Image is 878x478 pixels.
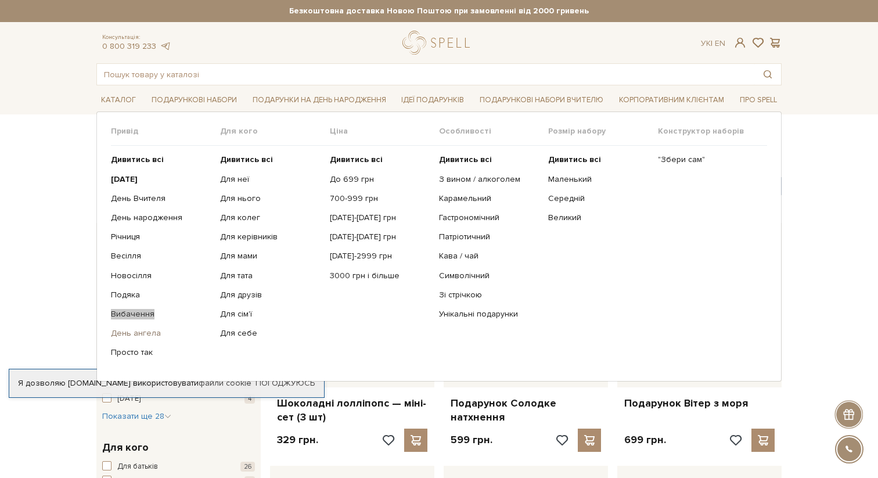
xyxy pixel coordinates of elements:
[330,126,439,136] span: Ціна
[439,232,539,242] a: Патріотичний
[111,193,211,204] a: День Вчителя
[439,213,539,223] a: Гастрономічний
[624,433,666,447] p: 699 грн.
[96,6,782,16] strong: Безкоштовна доставка Новою Поштою при замовленні від 2000 гривень
[451,433,492,447] p: 599 грн.
[111,251,211,261] a: Весілля
[330,232,430,242] a: [DATE]-[DATE] грн
[102,41,156,51] a: 0 800 319 233
[159,41,171,51] a: telegram
[111,232,211,242] a: Річниця
[439,271,539,281] a: Символічний
[97,64,754,85] input: Пошук товару у каталозі
[111,309,211,319] a: Вибачення
[735,91,782,109] a: Про Spell
[111,213,211,223] a: День народження
[220,174,321,185] a: Для неї
[220,251,321,261] a: Для мами
[117,393,141,405] span: [DATE]
[330,251,430,261] a: [DATE]-2999 грн
[96,112,782,381] div: Каталог
[111,154,164,164] b: Дивитись всі
[111,174,138,184] b: [DATE]
[102,411,171,421] span: Показати ще 28
[220,271,321,281] a: Для тата
[475,90,608,110] a: Подарункові набори Вчителю
[102,411,171,422] button: Показати ще 28
[754,64,781,85] button: Пошук товару у каталозі
[548,193,649,204] a: Середній
[220,213,321,223] a: Для колег
[277,433,318,447] p: 329 грн.
[220,154,321,165] a: Дивитись всі
[330,154,430,165] a: Дивитись всі
[397,91,469,109] a: Ідеї подарунків
[102,461,255,473] button: Для батьків 26
[451,397,601,424] a: Подарунок Солодке натхнення
[330,213,430,223] a: [DATE]-[DATE] грн
[220,232,321,242] a: Для керівників
[220,126,329,136] span: Для кого
[439,309,539,319] a: Унікальні подарунки
[111,271,211,281] a: Новосілля
[658,126,767,136] span: Конструктор наборів
[220,328,321,339] a: Для себе
[439,193,539,204] a: Карамельний
[256,378,315,389] a: Погоджуюсь
[439,126,548,136] span: Особливості
[102,440,149,455] span: Для кого
[111,328,211,339] a: День ангела
[330,174,430,185] a: До 699 грн
[439,174,539,185] a: З вином / алкоголем
[330,154,383,164] b: Дивитись всі
[614,91,729,109] a: Корпоративним клієнтам
[102,393,255,405] button: [DATE] 4
[658,154,758,165] a: "Збери сам"
[548,174,649,185] a: Маленький
[111,347,211,358] a: Просто так
[548,126,657,136] span: Розмір набору
[147,91,242,109] a: Подарункові набори
[711,38,713,48] span: |
[111,290,211,300] a: Подяка
[548,154,601,164] b: Дивитись всі
[439,251,539,261] a: Кава / чай
[439,154,539,165] a: Дивитись всі
[248,91,391,109] a: Подарунки на День народження
[548,213,649,223] a: Великий
[330,271,430,281] a: 3000 грн і більше
[220,309,321,319] a: Для сім'ї
[220,193,321,204] a: Для нього
[117,461,158,473] span: Для батьків
[439,290,539,300] a: Зі стрічкою
[111,174,211,185] a: [DATE]
[624,397,775,410] a: Подарунок Вітер з моря
[220,290,321,300] a: Для друзів
[9,378,324,389] div: Я дозволяю [DOMAIN_NAME] використовувати
[715,38,725,48] a: En
[277,397,427,424] a: Шоколадні лолліпопс — міні-сет (3 шт)
[439,154,492,164] b: Дивитись всі
[102,34,171,41] span: Консультація:
[220,154,273,164] b: Дивитись всі
[548,154,649,165] a: Дивитись всі
[402,31,475,55] a: logo
[111,154,211,165] a: Дивитись всі
[96,91,141,109] a: Каталог
[244,394,255,404] span: 4
[330,193,430,204] a: 700-999 грн
[240,462,255,472] span: 26
[701,38,725,49] div: Ук
[199,378,251,388] a: файли cookie
[111,126,220,136] span: Привід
